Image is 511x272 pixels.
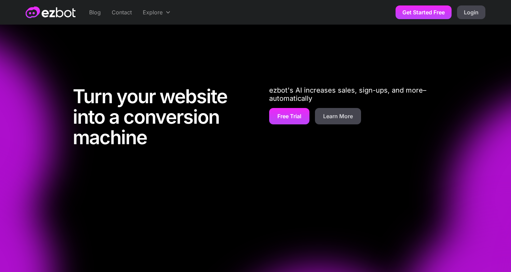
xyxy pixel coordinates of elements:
[269,86,438,103] p: ezbot's AI increases sales, sign-ups, and more–automatically
[26,6,75,18] a: home
[396,5,452,19] a: Get Started Free
[457,5,485,19] a: Login
[73,86,242,151] h1: Turn your website into a conversion machine
[315,108,361,124] a: Learn More
[143,8,163,16] div: Explore
[269,108,309,124] a: Free Trial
